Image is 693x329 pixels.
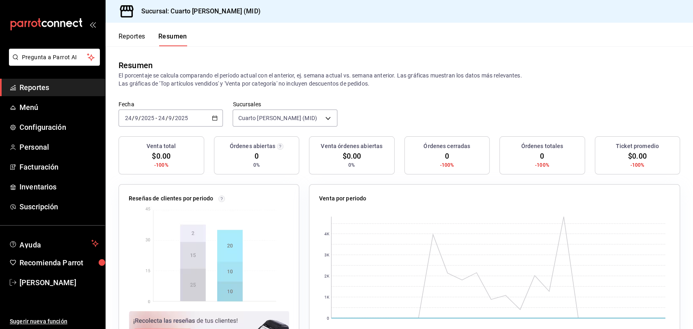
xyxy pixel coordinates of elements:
[540,151,544,161] span: 0
[155,115,157,121] span: -
[440,161,454,169] span: -100%
[138,115,141,121] span: /
[132,115,134,121] span: /
[19,181,99,192] span: Inventarios
[147,142,176,151] h3: Venta total
[119,71,680,88] p: El porcentaje se calcula comparando el período actual con el anterior, ej. semana actual vs. sema...
[9,49,100,66] button: Pregunta a Parrot AI
[158,32,187,46] button: Resumen
[119,32,145,46] button: Reportes
[342,151,361,161] span: $0.00
[19,201,99,212] span: Suscripción
[125,115,132,121] input: --
[233,101,337,107] label: Sucursales
[348,161,355,169] span: 0%
[521,142,563,151] h3: Órdenes totales
[324,253,330,257] text: 3K
[19,257,99,268] span: Recomienda Parrot
[327,316,329,320] text: 0
[238,114,317,122] span: Cuarto [PERSON_NAME] (MID)
[321,142,382,151] h3: Venta órdenes abiertas
[423,142,470,151] h3: Órdenes cerradas
[324,232,330,236] text: 4K
[119,32,187,46] div: navigation tabs
[628,151,647,161] span: $0.00
[324,274,330,278] text: 2K
[19,161,99,172] span: Facturación
[168,115,172,121] input: --
[19,277,99,288] span: [PERSON_NAME]
[10,317,99,326] span: Sugerir nueva función
[175,115,188,121] input: ----
[135,6,261,16] h3: Sucursal: Cuarto [PERSON_NAME] (MID)
[535,161,549,169] span: -100%
[129,194,213,203] p: Reseñas de clientes por periodo
[324,295,330,299] text: 1K
[165,115,168,121] span: /
[255,151,259,161] span: 0
[119,59,153,71] div: Resumen
[19,239,88,248] span: Ayuda
[119,101,223,107] label: Fecha
[19,102,99,113] span: Menú
[616,142,659,151] h3: Ticket promedio
[141,115,155,121] input: ----
[172,115,175,121] span: /
[630,161,644,169] span: -100%
[19,82,99,93] span: Reportes
[230,142,275,151] h3: Órdenes abiertas
[134,115,138,121] input: --
[154,161,168,169] span: -100%
[89,21,96,28] button: open_drawer_menu
[445,151,449,161] span: 0
[152,151,171,161] span: $0.00
[253,161,260,169] span: 0%
[22,53,87,62] span: Pregunta a Parrot AI
[319,194,366,203] p: Venta por periodo
[6,59,100,67] a: Pregunta a Parrot AI
[19,122,99,133] span: Configuración
[19,142,99,153] span: Personal
[158,115,165,121] input: --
